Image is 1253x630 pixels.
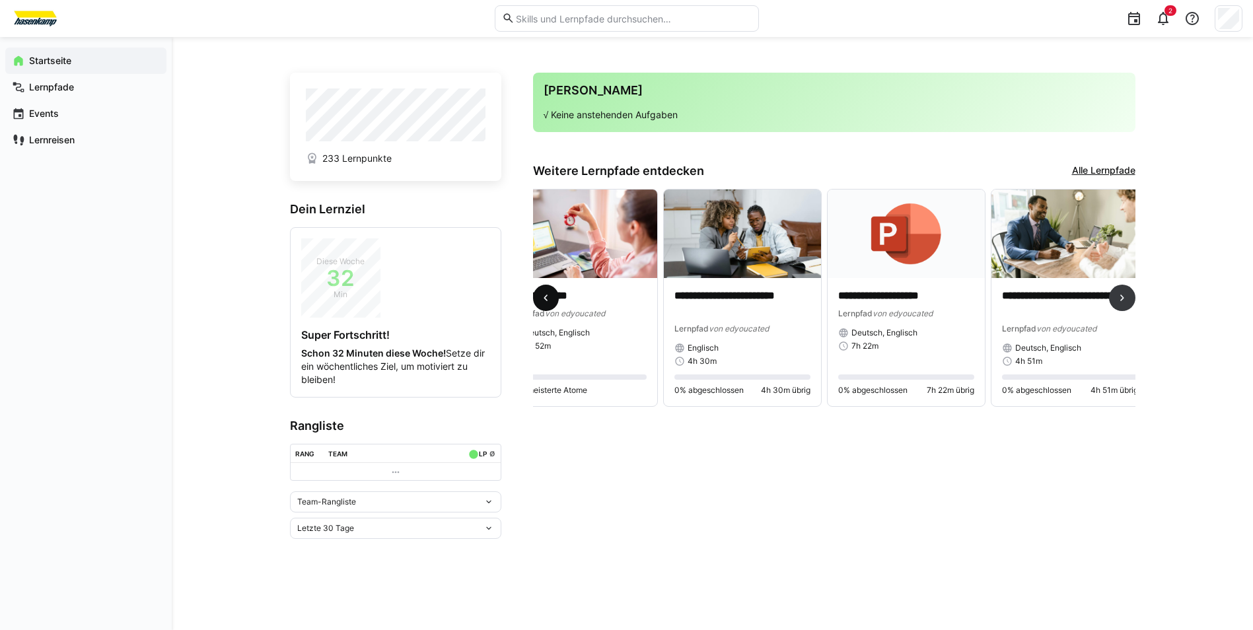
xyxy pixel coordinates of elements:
h3: [PERSON_NAME] [544,83,1125,98]
span: 0% abgeschlossen [838,385,908,396]
input: Skills und Lernpfade durchsuchen… [515,13,751,24]
span: Deutsch, Englisch [851,328,917,338]
img: image [500,190,657,278]
span: Team-Rangliste [297,497,356,507]
span: 2h 52m [524,341,551,351]
h3: Weitere Lernpfade entdecken [533,164,704,178]
span: Lernpfad [674,324,709,333]
a: ø [489,447,495,458]
h4: Super Fortschritt! [301,328,490,341]
p: √ Keine anstehenden Aufgaben [544,108,1125,122]
strong: Schon 32 Minuten diese Woche! [301,347,446,359]
div: Team [328,450,347,458]
span: von edyoucated [709,324,769,333]
span: Lernpfad [1002,324,1036,333]
div: LP [479,450,487,458]
img: image [664,190,821,278]
span: 7h 22m [851,341,878,351]
span: 0 gemeisterte Atome [511,385,587,396]
span: von edyoucated [1036,324,1096,333]
span: Deutsch, Englisch [524,328,590,338]
span: 4h 51m [1015,356,1042,367]
div: Rang [295,450,314,458]
h3: Rangliste [290,419,501,433]
span: von edyoucated [545,308,605,318]
span: 7h 22m übrig [927,385,974,396]
span: 0% abgeschlossen [1002,385,1071,396]
span: Deutsch, Englisch [1015,343,1081,353]
img: image [828,190,985,278]
span: von edyoucated [873,308,933,318]
span: 4h 30m übrig [761,385,810,396]
span: 0% abgeschlossen [674,385,744,396]
span: 4h 30m [688,356,717,367]
span: Englisch [688,343,719,353]
p: Setze dir ein wöchentliches Ziel, um motiviert zu bleiben! [301,347,490,386]
a: Alle Lernpfade [1072,164,1135,178]
h3: Dein Lernziel [290,202,501,217]
span: 233 Lernpunkte [322,152,392,165]
span: 4h 51m übrig [1091,385,1138,396]
span: Letzte 30 Tage [297,523,354,534]
span: Lernpfad [838,308,873,318]
span: 2 [1168,7,1172,15]
img: image [991,190,1149,278]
